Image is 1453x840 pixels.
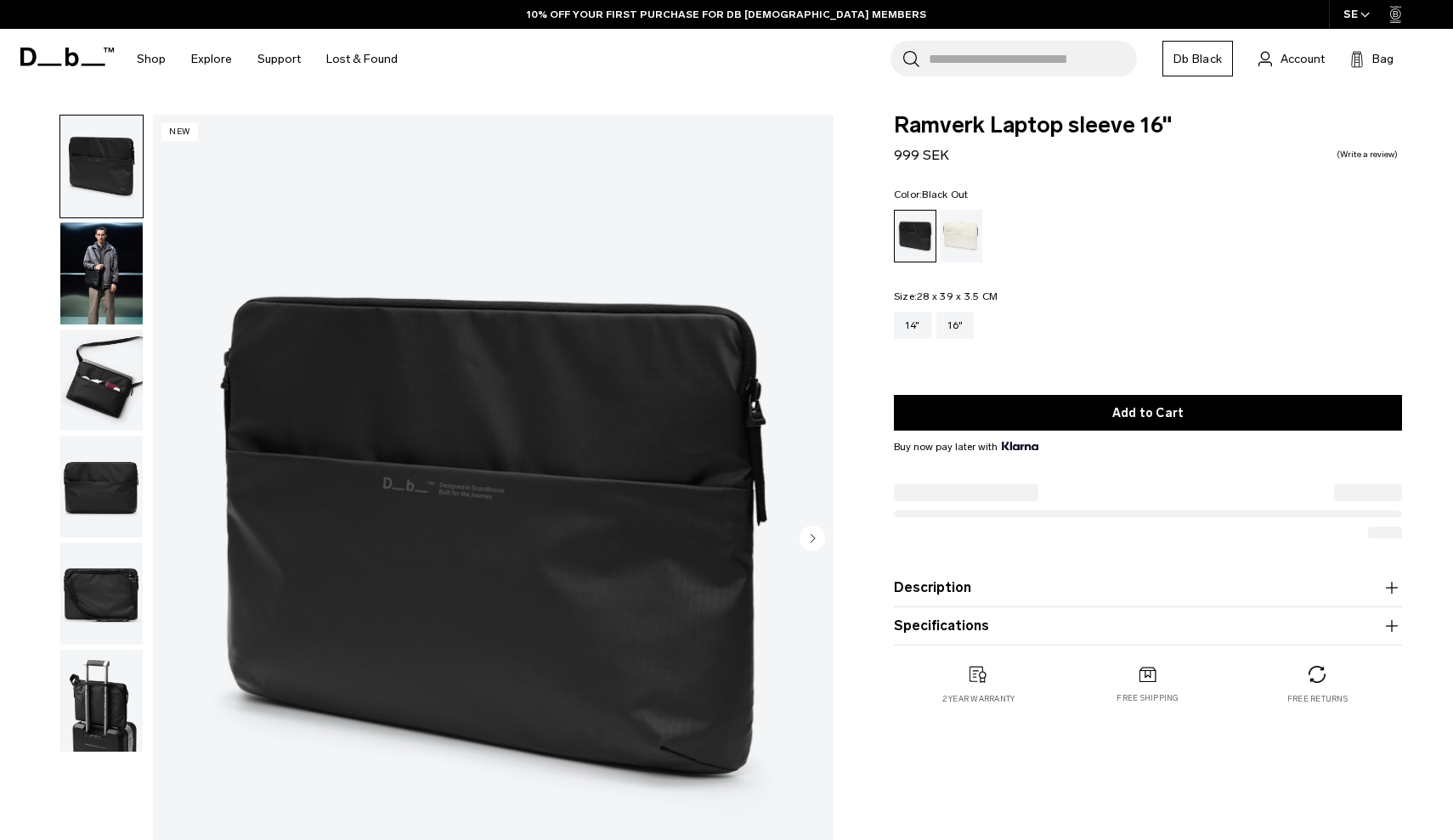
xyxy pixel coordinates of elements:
[917,290,998,302] span: 28 x 39 x 3.5 CM
[894,312,931,339] a: 14"
[60,116,143,217] img: Ramverk Laptop sleeve 16" Black Out
[59,542,144,646] button: Ramverk Laptop sleeve 16" Black Out
[1002,442,1038,450] img: {"height" => 20, "alt" => "Klarna"}
[60,650,143,752] img: Ramverk Laptop sleeve 16" Black Out
[940,210,982,262] a: Oatmilk
[1258,48,1325,69] a: Account
[800,525,825,554] button: Next slide
[59,435,144,538] button: Ramverk Laptop sleeve 16" Black Out
[60,436,143,538] img: Ramverk Laptop sleeve 16" Black Out
[922,189,968,200] span: Black Out
[894,291,998,302] legend: Size:
[137,29,166,89] a: Shop
[59,649,144,753] button: Ramverk Laptop sleeve 16" Black Out
[161,123,198,141] p: New
[1117,692,1179,704] p: Free shipping
[1162,41,1233,76] a: Db Black
[124,29,410,89] nav: Main Navigation
[59,115,144,218] button: Ramverk Laptop sleeve 16" Black Out
[936,312,975,339] a: 16"
[60,543,143,645] img: Ramverk Laptop sleeve 16" Black Out
[894,616,1402,636] button: Specifications
[527,7,926,22] a: 10% OFF YOUR FIRST PURCHASE FOR DB [DEMOGRAPHIC_DATA] MEMBERS
[1372,50,1394,68] span: Bag
[894,189,969,200] legend: Color:
[191,29,232,89] a: Explore
[894,115,1402,137] span: Ramverk Laptop sleeve 16"
[326,29,398,89] a: Lost & Found
[60,223,143,324] img: Ramverk Laptop sleeve 16" Black Out
[894,147,949,163] span: 999 SEK
[1287,693,1348,705] p: Free returns
[942,693,1015,705] p: 2 year warranty
[894,439,1038,454] span: Buy now pay later with
[894,395,1402,431] button: Add to Cart
[1350,48,1394,69] button: Bag
[59,329,144,432] button: Ramverk Laptop sleeve 16" Black Out
[1281,50,1325,68] span: Account
[894,578,1402,598] button: Description
[257,29,301,89] a: Support
[894,210,936,262] a: Black Out
[60,330,143,431] img: Ramverk Laptop sleeve 16" Black Out
[59,222,144,325] button: Ramverk Laptop sleeve 16" Black Out
[1337,150,1398,159] a: Write a review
